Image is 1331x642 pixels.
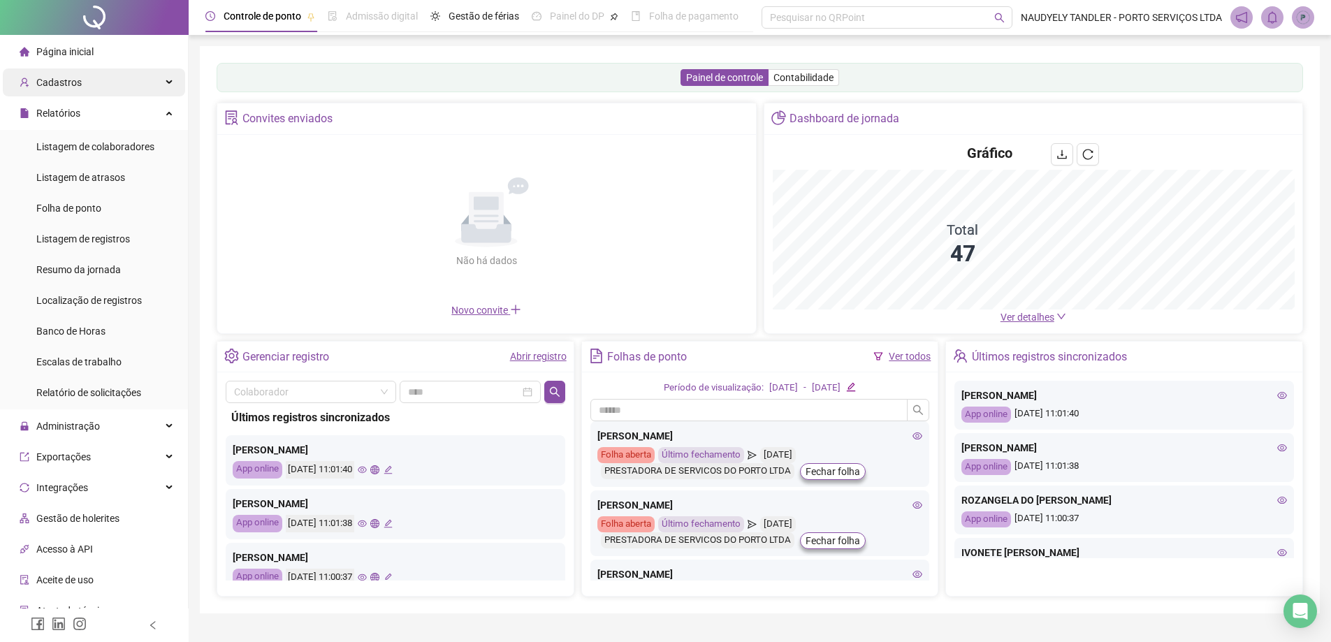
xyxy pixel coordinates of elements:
[384,573,393,582] span: edit
[36,543,93,555] span: Acesso à API
[961,407,1011,423] div: App online
[610,13,618,21] span: pushpin
[36,233,130,245] span: Listagem de registros
[358,465,367,474] span: eye
[286,569,354,586] div: [DATE] 11:00:37
[73,617,87,631] span: instagram
[597,516,655,532] div: Folha aberta
[607,345,687,369] div: Folhas de ponto
[589,349,604,363] span: file-text
[20,452,29,462] span: export
[328,11,337,21] span: file-done
[430,11,440,21] span: sun
[550,10,604,22] span: Painel do DP
[36,574,94,585] span: Aceite de uso
[961,407,1287,423] div: [DATE] 11:01:40
[451,305,521,316] span: Novo convite
[1001,312,1066,323] a: Ver detalhes down
[20,513,29,523] span: apartment
[233,550,558,565] div: [PERSON_NAME]
[384,465,393,474] span: edit
[686,72,763,83] span: Painel de controle
[953,349,968,363] span: team
[1277,443,1287,453] span: eye
[36,421,100,432] span: Administração
[597,447,655,463] div: Folha aberta
[233,515,282,532] div: App online
[972,345,1127,369] div: Últimos registros sincronizados
[912,569,922,579] span: eye
[961,388,1287,403] div: [PERSON_NAME]
[967,143,1012,163] h4: Gráfico
[36,513,119,524] span: Gestão de holerites
[760,516,796,532] div: [DATE]
[36,387,141,398] span: Relatório de solicitações
[20,575,29,585] span: audit
[286,461,354,479] div: [DATE] 11:01:40
[1082,149,1093,160] span: reload
[20,78,29,87] span: user-add
[800,532,866,549] button: Fechar folha
[36,295,142,306] span: Localização de registros
[597,567,923,582] div: [PERSON_NAME]
[205,11,215,21] span: clock-circle
[806,533,860,548] span: Fechar folha
[36,141,154,152] span: Listagem de colaboradores
[36,356,122,367] span: Escalas de trabalho
[873,351,883,361] span: filter
[242,345,329,369] div: Gerenciar registro
[912,404,924,416] span: search
[961,511,1011,527] div: App online
[532,11,541,21] span: dashboard
[36,326,106,337] span: Banco de Horas
[233,442,558,458] div: [PERSON_NAME]
[233,461,282,479] div: App online
[597,497,923,513] div: [PERSON_NAME]
[658,447,744,463] div: Último fechamento
[20,483,29,493] span: sync
[769,381,798,395] div: [DATE]
[31,617,45,631] span: facebook
[597,428,923,444] div: [PERSON_NAME]
[748,516,757,532] span: send
[800,463,866,480] button: Fechar folha
[1277,495,1287,505] span: eye
[1235,11,1248,24] span: notification
[36,264,121,275] span: Resumo da jornada
[664,381,764,395] div: Período de visualização:
[370,573,379,582] span: global
[233,496,558,511] div: [PERSON_NAME]
[806,464,860,479] span: Fechar folha
[912,431,922,441] span: eye
[36,451,91,462] span: Exportações
[449,10,519,22] span: Gestão de férias
[631,11,641,21] span: book
[224,349,239,363] span: setting
[1277,391,1287,400] span: eye
[1056,312,1066,321] span: down
[889,351,931,362] a: Ver todos
[1293,7,1314,28] img: 72311
[771,110,786,125] span: pie-chart
[231,409,560,426] div: Últimos registros sincronizados
[224,110,239,125] span: solution
[36,605,110,616] span: Atestado técnico
[20,606,29,615] span: solution
[773,72,834,83] span: Contabilidade
[20,108,29,118] span: file
[307,13,315,21] span: pushpin
[224,10,301,22] span: Controle de ponto
[912,500,922,510] span: eye
[242,107,333,131] div: Convites enviados
[601,532,794,548] div: PRESTADORA DE SERVICOS DO PORTO LTDA
[370,519,379,528] span: global
[961,511,1287,527] div: [DATE] 11:00:37
[1021,10,1222,25] span: NAUDYELY TANDLER - PORTO SERVIÇOS LTDA
[994,13,1005,23] span: search
[790,107,899,131] div: Dashboard de jornada
[1001,312,1054,323] span: Ver detalhes
[36,172,125,183] span: Listagem de atrasos
[961,459,1287,475] div: [DATE] 11:01:38
[803,381,806,395] div: -
[658,516,744,532] div: Último fechamento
